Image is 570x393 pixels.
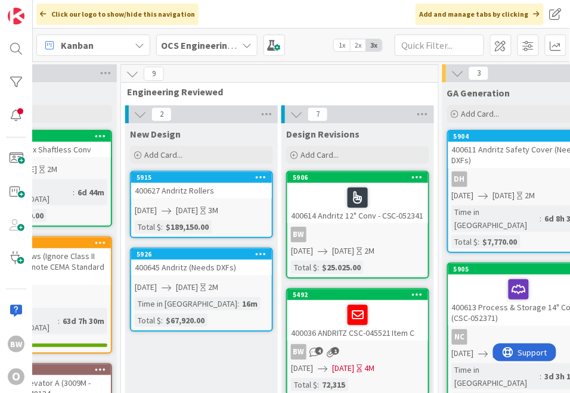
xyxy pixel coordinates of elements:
[131,183,272,198] div: 400627 Andritz Rollers
[317,261,319,274] span: :
[525,189,535,202] div: 2M
[308,107,328,121] span: 7
[163,220,212,233] div: $189,150.00
[130,171,273,238] a: 5915400627 Andritz Rollers[DATE][DATE]3MTotal $:$189,150.00
[395,35,484,56] input: Quick Filter...
[208,204,218,217] div: 3M
[291,245,313,257] span: [DATE]
[332,347,339,355] span: 1
[452,363,540,389] div: Time in [GEOGRAPHIC_DATA]
[176,281,198,294] span: [DATE]
[135,204,157,217] span: [DATE]
[163,314,207,327] div: $67,920.00
[25,2,54,16] span: Support
[350,39,366,51] span: 2x
[151,107,172,121] span: 2
[8,369,24,385] div: O
[287,289,428,341] div: 5492400036 ANDRITZ CSC-045521 Item C
[131,172,272,198] div: 5915400627 Andritz Rollers
[161,220,163,233] span: :
[452,189,474,202] span: [DATE]
[130,128,181,140] span: New Design
[287,183,428,223] div: 400614 Andritz 12" Conv - CSC-052341
[137,173,272,182] div: 5915
[319,261,364,274] div: $25.025.00
[364,245,374,257] div: 2M
[8,8,24,24] img: Visit kanbanzone.com
[162,39,289,51] b: OCS Engineering Department
[291,227,306,242] div: BW
[73,186,75,199] span: :
[144,67,164,81] span: 9
[239,297,261,310] div: 16m
[478,235,480,248] span: :
[208,281,218,294] div: 2M
[58,314,60,327] span: :
[301,149,339,160] span: Add Card...
[287,289,428,300] div: 5492
[135,297,237,310] div: Time in [GEOGRAPHIC_DATA]
[291,378,317,391] div: Total $
[47,163,57,176] div: 2M
[480,235,521,248] div: $7,770.00
[452,171,467,187] div: DH
[452,329,467,345] div: NC
[332,245,354,257] span: [DATE]
[131,260,272,275] div: 400645 Andritz (Needs DXFs)
[364,362,374,375] div: 4M
[144,149,182,160] span: Add Card...
[135,220,161,233] div: Total $
[135,281,157,294] span: [DATE]
[291,344,306,360] div: BW
[287,172,428,183] div: 5906
[131,172,272,183] div: 5915
[131,249,272,275] div: 5926400645 Andritz (Needs DXFs)
[137,250,272,258] div: 5926
[493,189,515,202] span: [DATE]
[334,39,350,51] span: 1x
[540,370,542,383] span: :
[176,204,198,217] span: [DATE]
[293,173,428,182] div: 5906
[461,108,500,119] span: Add Card...
[493,347,515,360] span: [DATE]
[286,171,429,279] a: 5906400614 Andritz 12" Conv - CSC-052341BW[DATE][DATE]2MTotal $:$25.025.00
[36,4,199,25] div: Click our logo to show/hide this navigation
[315,347,323,355] span: 4
[130,248,273,332] a: 5926400645 Andritz (Needs DXFs)[DATE][DATE]2MTime in [GEOGRAPHIC_DATA]:16mTotal $:$67,920.00
[452,235,478,248] div: Total $
[237,297,239,310] span: :
[366,39,382,51] span: 3x
[293,291,428,299] div: 5492
[319,378,348,391] div: 72,315
[469,66,489,80] span: 3
[416,4,544,25] div: Add and manage tabs by clicking
[131,249,272,260] div: 5926
[75,186,107,199] div: 6d 44m
[452,205,540,232] div: Time in [GEOGRAPHIC_DATA]
[291,362,313,375] span: [DATE]
[161,314,163,327] span: :
[287,227,428,242] div: BW
[317,378,319,391] span: :
[286,128,360,140] span: Design Revisions
[332,362,354,375] span: [DATE]
[61,38,94,52] span: Kanban
[447,87,510,99] span: GA Generation
[287,172,428,223] div: 5906400614 Andritz 12" Conv - CSC-052341
[287,344,428,360] div: BW
[540,212,542,225] span: :
[60,314,107,327] div: 63d 7h 30m
[135,314,161,327] div: Total $
[127,86,423,98] span: Engineering Reviewed
[452,347,474,360] span: [DATE]
[287,300,428,341] div: 400036 ANDRITZ CSC-045521 Item C
[8,336,24,353] div: BW
[291,261,317,274] div: Total $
